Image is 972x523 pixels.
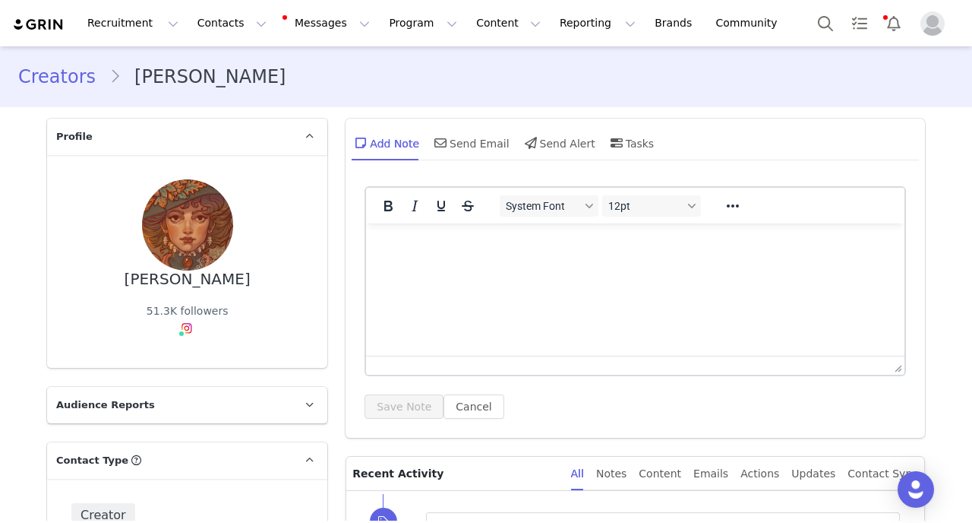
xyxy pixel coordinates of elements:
div: Content [639,457,681,491]
span: 12pt [608,200,683,212]
div: Tasks [607,125,655,161]
button: Reporting [551,6,645,40]
button: Fonts [500,195,598,217]
button: Search [809,6,842,40]
button: Notifications [877,6,910,40]
span: System Font [506,200,580,212]
button: Recruitment [78,6,188,40]
button: Content [467,6,550,40]
div: [PERSON_NAME] [125,271,251,288]
span: Audience Reports [56,398,155,413]
button: Italic [402,195,428,217]
div: Send Email [431,125,510,161]
button: Contacts [188,6,276,40]
button: Cancel [443,395,503,419]
button: Bold [375,195,401,217]
button: Profile [911,11,960,36]
span: Contact Type [56,453,128,468]
button: Strikethrough [455,195,481,217]
div: Add Note [352,125,419,161]
button: Program [380,6,466,40]
img: grin logo [12,17,65,32]
div: Notes [596,457,626,491]
button: Reveal or hide additional toolbar items [720,195,746,217]
button: Underline [428,195,454,217]
div: Open Intercom Messenger [898,471,934,508]
button: Messages [276,6,379,40]
a: Creators [18,63,109,90]
iframe: Rich Text Area [366,223,904,356]
img: instagram.svg [181,322,193,334]
div: Send Alert [522,125,595,161]
a: Tasks [843,6,876,40]
a: Community [707,6,794,40]
div: Emails [693,457,728,491]
button: Font sizes [602,195,701,217]
img: d6e58be3-777e-416e-9641-081039800313.jpg [142,179,233,271]
div: 51.3K followers [147,303,229,319]
img: placeholder-profile.jpg [920,11,945,36]
button: Save Note [364,395,443,419]
p: Recent Activity [352,457,558,490]
div: All [571,457,584,491]
div: Contact Sync [847,457,918,491]
span: Profile [56,129,93,144]
div: Press the Up and Down arrow keys to resize the editor. [888,357,904,375]
div: Actions [740,457,779,491]
a: Brands [645,6,705,40]
div: Updates [791,457,835,491]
